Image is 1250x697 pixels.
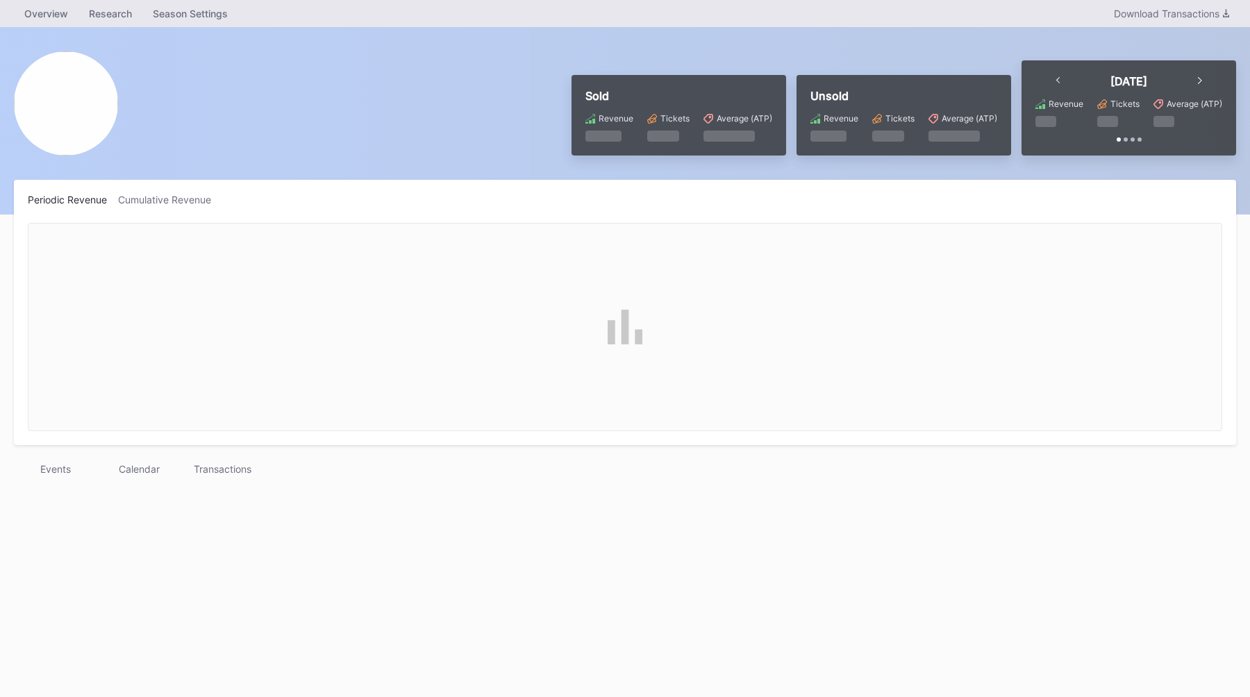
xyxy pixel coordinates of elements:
a: Research [78,3,142,24]
div: Average (ATP) [1167,99,1222,109]
div: Average (ATP) [942,113,997,124]
div: Revenue [599,113,633,124]
a: Season Settings [142,3,238,24]
div: Sold [585,89,772,103]
div: Revenue [1049,99,1083,109]
div: Events [14,459,97,479]
div: Average (ATP) [717,113,772,124]
div: Unsold [810,89,997,103]
a: Overview [14,3,78,24]
div: [DATE] [1110,74,1147,88]
div: Cumulative Revenue [118,194,222,205]
div: Calendar [97,459,181,479]
button: Download Transactions [1107,4,1236,23]
div: Tickets [885,113,915,124]
div: Transactions [181,459,264,479]
div: Download Transactions [1114,8,1229,19]
div: Tickets [1110,99,1140,109]
div: Tickets [660,113,690,124]
div: Periodic Revenue [28,194,118,205]
div: Revenue [824,113,858,124]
